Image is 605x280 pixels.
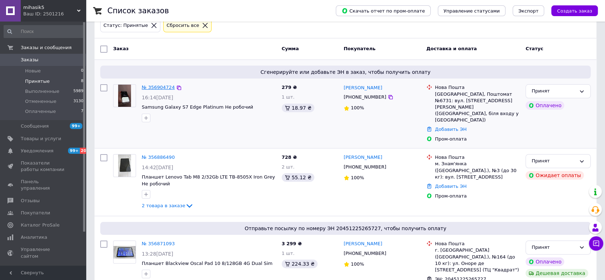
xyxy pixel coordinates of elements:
[532,87,576,95] div: Принят
[344,46,376,51] span: Покупатель
[23,4,77,11] span: mihasik5
[544,8,598,13] a: Создать заказ
[113,241,136,264] a: Фото товару
[81,78,83,85] span: 8
[103,68,588,76] span: Сгенерируйте или добавьте ЭН в заказ, чтобы получить оплату
[342,92,388,102] div: [PHONE_NUMBER]
[21,123,49,129] span: Сообщения
[113,46,129,51] span: Заказ
[344,241,382,247] a: [PERSON_NAME]
[21,198,40,204] span: Отзывы
[435,241,520,247] div: Нова Пошта
[435,136,520,142] div: Пром-оплата
[344,154,382,161] a: [PERSON_NAME]
[25,108,56,115] span: Оплаченные
[142,165,173,170] span: 14:42[DATE]
[142,251,173,257] span: 13:28[DATE]
[102,22,149,29] div: Статус: Принятые
[435,193,520,199] div: Пром-оплата
[551,5,598,16] button: Создать заказ
[438,5,505,16] button: Управление статусами
[21,136,61,142] span: Товары и услуги
[21,160,66,173] span: Показатели работы компании
[513,5,544,16] button: Экспорт
[435,161,520,180] div: м. Знам'янка ([GEOGRAPHIC_DATA].), №3 (до 30 кг): вул. [STREET_ADDRESS]
[426,46,477,51] span: Доставка и оплата
[342,8,425,14] span: Скачать отчет по пром-оплате
[103,225,588,232] span: Отправьте посылку по номеру ЭН 20451225265727, чтобы получить оплату
[142,174,275,186] a: Планшет Lenovo Tab M8 2/32Gb LTE TB-8505X Iron Grey Не робочий
[351,261,364,267] span: 100%
[342,249,388,258] div: [PHONE_NUMBER]
[282,251,295,256] span: 1 шт.
[526,101,564,110] div: Оплачено
[21,57,38,63] span: Заказы
[526,46,543,51] span: Статус
[142,104,253,110] a: Samsung Galaxy S7 Edge Platinum Не робочий
[73,98,83,105] span: 3130
[25,98,56,105] span: Отмененные
[21,234,47,241] span: Аналитика
[21,148,53,154] span: Уведомления
[589,236,603,251] button: Чат с покупателем
[351,105,364,110] span: 100%
[282,241,302,246] span: 3 299 ₴
[81,68,83,74] span: 0
[435,184,466,189] a: Добавить ЭН
[435,154,520,161] div: Нова Пошта
[557,8,592,14] span: Создать заказ
[107,6,169,15] h1: Список заказов
[444,8,500,14] span: Управление статусами
[4,25,84,38] input: Поиск
[142,261,272,266] a: Планшет Blackview Oscal Pad 10 8/128GB 4G Dual Sim
[336,5,431,16] button: Скачать отчет по пром-оплате
[526,269,588,277] div: Дешевая доставка
[80,148,88,154] span: 20
[282,104,314,112] div: 18.97 ₴
[142,155,175,160] a: № 356886490
[526,257,564,266] div: Оплачено
[282,173,314,182] div: 55.12 ₴
[282,260,318,268] div: 224.33 ₴
[142,85,175,90] a: № 356904724
[532,244,576,251] div: Принят
[113,84,136,107] a: Фото товару
[142,203,185,208] span: 2 товара в заказе
[351,175,364,180] span: 100%
[282,85,297,90] span: 279 ₴
[142,203,194,208] a: 2 товара в заказе
[81,108,83,115] span: 7
[68,148,80,154] span: 99+
[118,155,131,177] img: Фото товару
[142,95,173,100] span: 16:14[DATE]
[118,85,131,107] img: Фото товару
[70,123,82,129] span: 99+
[435,127,466,132] a: Добавить ЭН
[282,94,295,100] span: 1 шт.
[21,44,72,51] span: Заказы и сообщения
[25,88,59,95] span: Выполненные
[21,222,59,228] span: Каталог ProSale
[435,247,520,273] div: г. [GEOGRAPHIC_DATA] ([GEOGRAPHIC_DATA].), №164 (до 10 кг): ул. Оноре де [STREET_ADDRESS] (ТЦ "Кв...
[282,155,297,160] span: 728 ₴
[113,246,136,258] img: Фото товару
[23,11,86,17] div: Ваш ID: 2501216
[532,157,576,165] div: Принят
[25,68,41,74] span: Новые
[21,179,66,191] span: Панель управления
[165,22,200,29] div: Сбросить все
[344,85,382,91] a: [PERSON_NAME]
[21,210,50,216] span: Покупатели
[282,164,295,170] span: 2 шт.
[435,91,520,124] div: [GEOGRAPHIC_DATA], Поштомат №6731: вул. [STREET_ADDRESS][PERSON_NAME] ([GEOGRAPHIC_DATA], біля вх...
[435,84,520,91] div: Нова Пошта
[25,78,50,85] span: Принятые
[282,46,299,51] span: Сумма
[342,162,388,172] div: [PHONE_NUMBER]
[526,171,584,180] div: Ожидает оплаты
[518,8,538,14] span: Экспорт
[113,154,136,177] a: Фото товару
